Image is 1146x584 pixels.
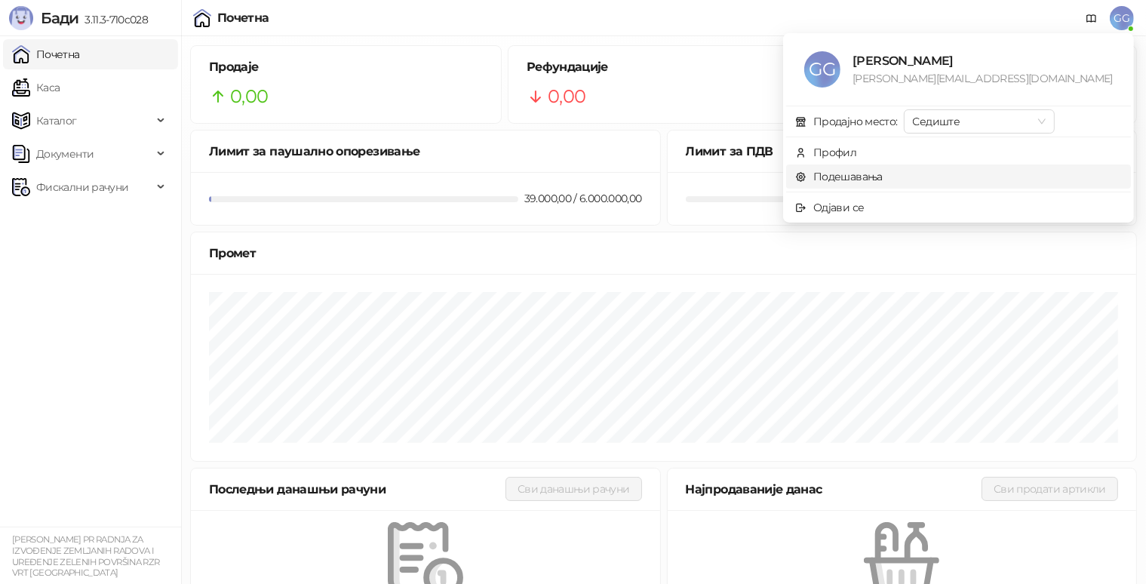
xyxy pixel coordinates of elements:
a: Почетна [12,39,80,69]
div: Последњи данашњи рачуни [209,480,505,499]
a: Документација [1080,6,1104,30]
div: [PERSON_NAME][EMAIL_ADDRESS][DOMAIN_NAME] [853,70,1113,87]
h5: Продаје [209,58,483,76]
div: Профил [813,144,856,161]
h5: Рефундације [527,58,800,76]
span: GG [804,51,840,88]
span: 3.11.3-710c028 [78,13,148,26]
a: Каса [12,72,60,103]
button: Сви данашњи рачуни [505,477,641,501]
span: Документи [36,139,94,169]
span: Фискални рачуни [36,172,128,202]
button: Сви продати артикли [982,477,1118,501]
span: GG [1110,6,1134,30]
span: 0,00 [548,82,585,111]
img: Logo [9,6,33,30]
span: Каталог [36,106,77,136]
div: Одјави се [813,199,864,216]
div: [PERSON_NAME] [853,51,1113,70]
div: Најпродаваније данас [686,480,982,499]
span: Бади [41,9,78,27]
span: Седиште [913,110,1046,133]
a: Подешавања [795,170,883,183]
div: Почетна [217,12,269,24]
div: Промет [209,244,1118,263]
div: Продајно место: [813,113,897,130]
div: Лимит за ПДВ [686,142,1119,161]
span: 0,00 [230,82,268,111]
small: [PERSON_NAME] PR RADNJA ZA IZVOĐENJE ZEMLJANIH RADOVA I UREĐENJE ZELENIH POVRŠINA RZR VRT [GEOGRA... [12,534,159,578]
div: 39.000,00 / 6.000.000,00 [521,190,645,207]
div: Лимит за паушално опорезивање [209,142,642,161]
